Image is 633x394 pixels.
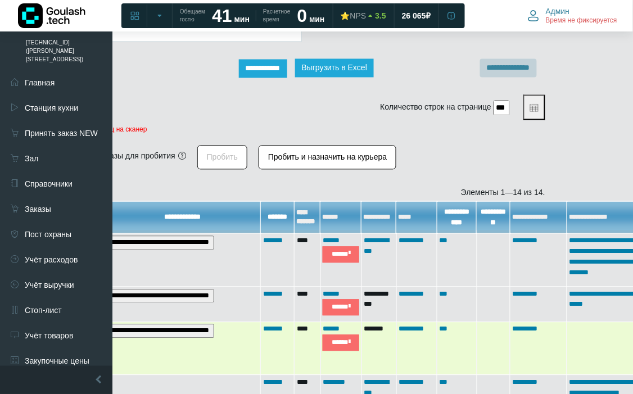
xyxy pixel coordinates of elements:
[234,15,250,24] span: мин
[180,8,205,24] span: Обещаем гостю
[18,3,85,28] img: Логотип компании Goulash.tech
[395,6,438,26] a: 26 065 ₽
[259,146,396,170] button: Пробить и назначить на курьера
[334,6,393,26] a: ⭐NPS 3.5
[350,11,367,20] span: NPS
[197,146,247,170] button: Пробить
[212,6,232,26] strong: 41
[375,11,386,21] span: 3.5
[295,59,374,78] button: Выгрузить в Excel
[402,11,426,21] span: 26 065
[381,102,492,114] label: Количество строк на странице
[60,187,545,199] div: Элементы 1—14 из 14.
[341,11,367,21] div: ⭐
[546,6,570,16] span: Админ
[263,8,290,24] span: Расчетное время
[521,4,624,28] button: Админ Время не фиксируется
[297,6,308,26] strong: 0
[60,126,545,134] p: Поместите палец на сканер
[173,6,332,26] a: Обещаем гостю 41 мин Расчетное время 0 мин
[309,15,324,24] span: мин
[546,16,617,25] span: Время не фиксируется
[60,151,175,162] div: Выберите заказы для пробития
[426,11,431,21] span: ₽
